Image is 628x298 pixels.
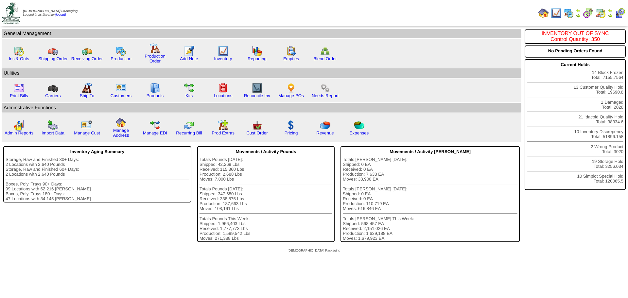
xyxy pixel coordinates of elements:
[143,131,167,135] a: Manage EDI
[23,9,78,17] span: Logged in as Jkoehler
[288,249,340,253] span: [DEMOGRAPHIC_DATA] Packaging
[116,46,126,56] img: calendarprod.gif
[248,56,267,61] a: Reporting
[608,13,613,18] img: arrowright.gif
[48,120,58,131] img: import.gif
[2,29,521,38] td: General Management
[71,56,103,61] a: Receiving Order
[82,83,92,93] img: factory2.gif
[111,56,131,61] a: Production
[5,131,33,135] a: Admin Reports
[45,93,61,98] a: Carriers
[180,56,198,61] a: Add Note
[576,8,581,13] img: arrowleft.gif
[252,83,262,93] img: line_graph2.gif
[576,13,581,18] img: arrowright.gif
[320,83,330,93] img: workflow.png
[343,157,517,241] div: Totals [PERSON_NAME] [DATE]: Shipped: 0 EA Received: 0 EA Production: 7,633 EA Moves: 33,900 EA T...
[350,131,369,135] a: Expenses
[147,93,164,98] a: Products
[145,54,166,63] a: Production Order
[116,117,126,128] img: home.gif
[10,93,28,98] a: Print Bills
[218,46,228,56] img: line_graph.gif
[9,56,29,61] a: Ins & Outs
[246,131,268,135] a: Cust Order
[244,93,270,98] a: Reconcile Inv
[38,56,68,61] a: Shipping Order
[343,148,517,156] div: Movements / Activity [PERSON_NAME]
[316,131,334,135] a: Revenue
[278,93,304,98] a: Manage POs
[218,120,228,131] img: prodextras.gif
[608,8,613,13] img: arrowleft.gif
[286,120,296,131] img: dollar.gif
[525,59,626,190] div: 14 Block Frozen Total: 7155.7564 13 Customer Quality Hold Total: 19690.8 1 Damaged Total: 2028 21...
[2,103,521,113] td: Adminstrative Functions
[320,120,330,131] img: pie_chart.png
[42,131,64,135] a: Import Data
[527,61,623,69] div: Current Holds
[200,157,332,241] div: Totals Pounds [DATE]: Shipped: 42,269 Lbs Received: 115,360 Lbs Production: 2,688 Lbs Moves: 7,00...
[185,93,193,98] a: Kits
[252,46,262,56] img: graph.gif
[286,46,296,56] img: workorder.gif
[2,68,521,78] td: Utilities
[320,46,330,56] img: network.png
[286,83,296,93] img: po.png
[283,56,299,61] a: Empties
[82,46,92,56] img: truck2.gif
[212,131,235,135] a: Prod Extras
[48,46,58,56] img: truck.gif
[313,56,337,61] a: Blend Order
[48,83,58,93] img: truck3.gif
[81,120,93,131] img: managecust.png
[214,56,232,61] a: Inventory
[184,120,194,131] img: reconcile.gif
[551,8,561,18] img: line_graph.gif
[111,93,131,98] a: Customers
[583,8,593,18] img: calendarblend.gif
[615,8,625,18] img: calendarcustomer.gif
[538,8,549,18] img: home.gif
[80,93,94,98] a: Ship To
[184,83,194,93] img: workflow.gif
[116,83,126,93] img: customers.gif
[354,120,364,131] img: pie_chart2.png
[6,157,189,201] div: Storage, Raw and Finished 30+ Days: 2 Locations with 2,640 Pounds Storage, Raw and Finished 60+ D...
[23,9,78,13] span: [DEMOGRAPHIC_DATA] Packaging
[74,131,100,135] a: Manage Cust
[150,43,160,54] img: factory.gif
[563,8,574,18] img: calendarprod.gif
[14,83,24,93] img: invoice2.gif
[214,93,232,98] a: Locations
[113,128,129,138] a: Manage Address
[527,31,623,43] div: INVENTORY OUT OF SYNC Control Quantity: 350
[14,120,24,131] img: graph2.png
[184,46,194,56] img: orders.gif
[595,8,606,18] img: calendarinout.gif
[6,148,189,156] div: Inventory Aging Summary
[55,13,66,17] a: (logout)
[200,148,332,156] div: Movements / Activity Pounds
[527,47,623,55] div: No Pending Orders Found
[285,131,298,135] a: Pricing
[218,83,228,93] img: locations.gif
[14,46,24,56] img: calendarinout.gif
[312,93,339,98] a: Needs Report
[252,120,262,131] img: cust_order.png
[2,2,20,24] img: zoroco-logo-small.webp
[150,83,160,93] img: cabinet.gif
[176,131,202,135] a: Recurring Bill
[150,120,160,131] img: edi.gif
